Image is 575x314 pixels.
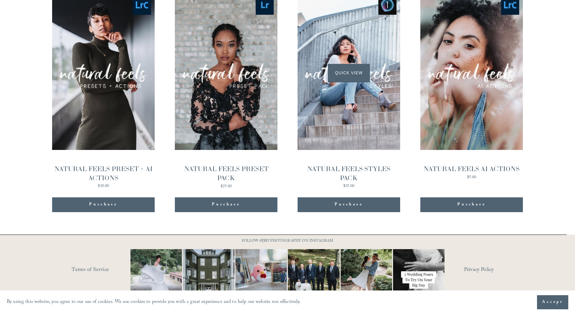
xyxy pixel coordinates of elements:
a: Privacy Policy [464,265,523,275]
div: NATURAL FEELS PRESET + AI ACTIONS [52,164,155,183]
button: Purchase [52,197,155,212]
p: By using this website, you agree to our use of cookies. We use cookies to provide you with a grea... [7,298,301,307]
button: Purchase [420,197,523,212]
div: NATURAL FEELS STYLES PACK [298,164,400,183]
a: Terms of Service [72,265,150,275]
div: $30.00 [52,184,155,188]
img: Let&rsquo;s talk about poses for your wedding day! It doesn&rsquo;t have to be complicated, somet... [380,249,457,301]
div: $25.00 [298,184,400,188]
span: Accept [542,299,563,306]
img: Happy #InternationalDogDay to all the pups who have made wedding days, engagement sessions, and p... [275,249,352,301]
span: Purchase [335,201,363,208]
span: Purchase [89,201,117,208]
img: This has got to be one of the cutest detail shots I've ever taken for a wedding! 📷 @thewoobles #I... [223,249,300,301]
div: $5.00 [423,175,520,180]
button: Purchase [175,197,277,212]
span: Purchase [457,201,486,208]
div: NATURAL FEELS PRESET PACK [175,164,277,183]
button: Purchase [298,197,400,212]
img: Not every photo needs to be perfectly still, sometimes the best ones are the ones that feel like ... [118,249,195,301]
img: Wideshots aren't just &quot;nice to have,&quot; they're a wedding day essential! 🙌 #Wideshotwedne... [176,249,242,301]
div: NATURAL FEELS AI ACTIONS [423,164,520,173]
p: FOLLOW @JBIVPHOTOGRAPHY ON INSTAGRAM [229,238,346,245]
div: $25.00 [175,185,277,189]
span: Purchase [212,201,240,208]
span: Quick View [328,64,370,82]
button: Accept [537,295,568,309]
img: It&rsquo;s that time of year where weddings and engagements pick up and I get the joy of capturin... [341,241,392,309]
